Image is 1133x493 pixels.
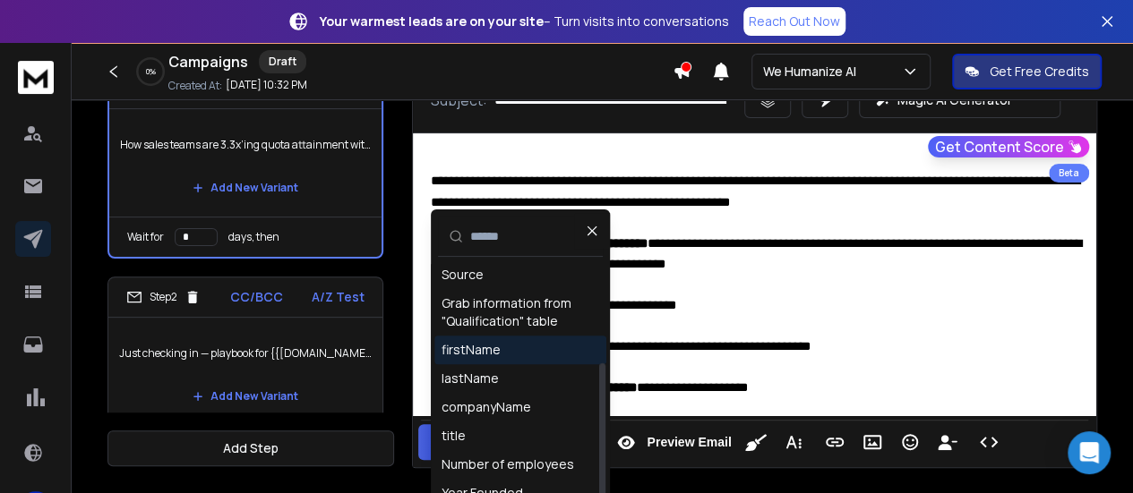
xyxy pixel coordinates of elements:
div: title [442,427,466,445]
a: Reach Out Now [743,7,845,36]
button: Preview Email [609,424,734,460]
div: Number of employees [442,455,574,473]
p: Created At: [168,79,222,93]
button: Insert Link (Ctrl+K) [818,424,852,460]
p: CC/BCC [230,288,283,306]
strong: Your warmest leads are on your site [320,13,544,30]
p: Reach Out Now [749,13,840,30]
p: We Humanize AI [763,63,863,81]
div: Open Intercom Messenger [1068,431,1111,474]
p: Wait for [127,230,164,244]
li: Step2CC/BCCA/Z TestJust checking in — playbook for {{[DOMAIN_NAME]}}Add New Variant [107,276,383,426]
li: Step1CC/BCCA/Z TestHow sales teams are 3.3x’ing quota attainment with AIAdd New VariantWait forda... [107,67,383,259]
span: Preview Email [643,435,734,450]
button: Add New Variant [178,170,313,206]
div: Beta [1049,164,1089,183]
button: Add Step [107,430,394,466]
p: Subject: [431,89,487,111]
p: – Turn visits into conversations [320,13,729,30]
button: Magic AI Generator [859,82,1060,118]
img: logo [18,61,54,94]
button: Get Free Credits [952,54,1102,89]
p: days, then [228,230,279,244]
div: Source [442,266,484,284]
div: companyName [442,398,531,416]
p: Magic AI Generator [897,91,1012,109]
div: Grab information from "Qualification" table [442,294,599,330]
p: Just checking in — playbook for {{[DOMAIN_NAME]}} [119,328,372,378]
p: How sales teams are 3.3x’ing quota attainment with AI [120,120,371,170]
button: Emoticons [893,424,927,460]
div: firstName [442,341,501,359]
div: Step 2 [126,289,201,305]
p: [DATE] 10:32 PM [226,78,307,92]
button: Insert Unsubscribe Link [931,424,965,460]
button: Clean HTML [739,424,773,460]
div: Draft [259,50,306,73]
div: lastName [442,370,499,387]
button: Code View [972,424,1006,460]
button: Insert Image (Ctrl+P) [855,424,889,460]
p: Get Free Credits [990,63,1089,81]
p: 0 % [146,66,156,77]
button: Add New Variant [178,378,313,414]
p: A/Z Test [312,288,365,306]
button: Get Content Score [928,136,1089,157]
button: Save [418,424,476,460]
button: More Text [777,424,811,460]
h1: Campaigns [168,51,248,72]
